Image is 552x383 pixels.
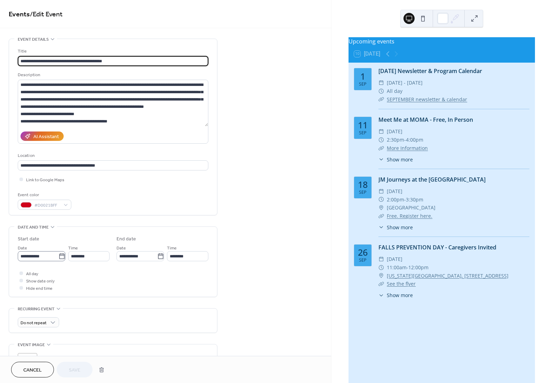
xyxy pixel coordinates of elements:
[387,96,467,103] a: SEPTEMBER newsletter & calendar
[378,187,384,196] div: ​
[21,131,64,141] button: AI Assistant
[387,187,402,196] span: [DATE]
[11,362,54,377] button: Cancel
[26,278,55,285] span: Show date only
[18,48,207,55] div: Title
[18,191,70,199] div: Event color
[378,95,384,104] div: ​
[26,285,53,292] span: Hide end time
[360,72,365,81] div: 1
[378,292,413,299] button: ​Show more
[378,272,384,280] div: ​
[378,176,486,183] a: JM Journeys at the [GEOGRAPHIC_DATA]
[18,245,27,252] span: Date
[387,213,432,219] a: Free. Register here.
[378,144,384,152] div: ​
[378,224,384,231] div: ​
[378,255,384,263] div: ​
[33,133,59,141] div: AI Assistant
[359,258,367,263] div: Sep
[378,224,413,231] button: ​Show more
[117,236,136,243] div: End date
[358,180,368,189] div: 18
[387,79,423,87] span: [DATE] - [DATE]
[378,79,384,87] div: ​
[34,202,60,209] span: #D0021BFF
[68,245,78,252] span: Time
[387,87,402,95] span: All day
[18,341,45,349] span: Event image
[387,196,404,204] span: 2:00pm
[387,224,413,231] span: Show more
[378,116,473,123] a: Meet Me at MOMA - Free, In Person
[378,87,384,95] div: ​
[387,127,402,136] span: [DATE]
[359,131,367,135] div: Sep
[387,145,428,151] a: More Information
[18,236,39,243] div: Start date
[406,196,423,204] span: 3:30pm
[378,156,384,163] div: ​
[18,305,55,313] span: Recurring event
[387,136,404,144] span: 2:30pm
[404,196,406,204] span: -
[117,245,126,252] span: Date
[359,82,367,87] div: Sep
[387,255,402,263] span: [DATE]
[30,8,63,21] span: / Edit Event
[378,196,384,204] div: ​
[378,212,384,220] div: ​
[387,204,435,212] span: [GEOGRAPHIC_DATA]
[378,263,384,272] div: ​
[358,248,368,257] div: 26
[387,272,509,280] a: [US_STATE][GEOGRAPHIC_DATA], [STREET_ADDRESS]
[387,280,416,287] a: See the flyer
[407,263,408,272] span: -
[9,8,30,21] a: Events
[26,270,38,278] span: All day
[378,204,384,212] div: ​
[349,37,535,46] div: Upcoming events
[23,367,42,374] span: Cancel
[378,127,384,136] div: ​
[378,136,384,144] div: ​
[21,319,47,327] span: Do not repeat
[408,263,429,272] span: 12:00pm
[18,224,49,231] span: Date and time
[18,71,207,79] div: Description
[387,156,413,163] span: Show more
[378,156,413,163] button: ​Show more
[18,353,37,373] div: ;
[378,244,496,251] a: FALLS PREVENTION DAY - Caregivers Invited
[404,136,406,144] span: -
[167,245,177,252] span: Time
[387,292,413,299] span: Show more
[18,152,207,159] div: Location
[358,121,368,129] div: 11
[387,263,407,272] span: 11:00am
[18,36,49,43] span: Event details
[26,176,64,184] span: Link to Google Maps
[359,190,367,195] div: Sep
[378,280,384,288] div: ​
[406,136,423,144] span: 4:00pm
[378,67,482,75] a: [DATE] Newsletter & Program Calendar
[378,292,384,299] div: ​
